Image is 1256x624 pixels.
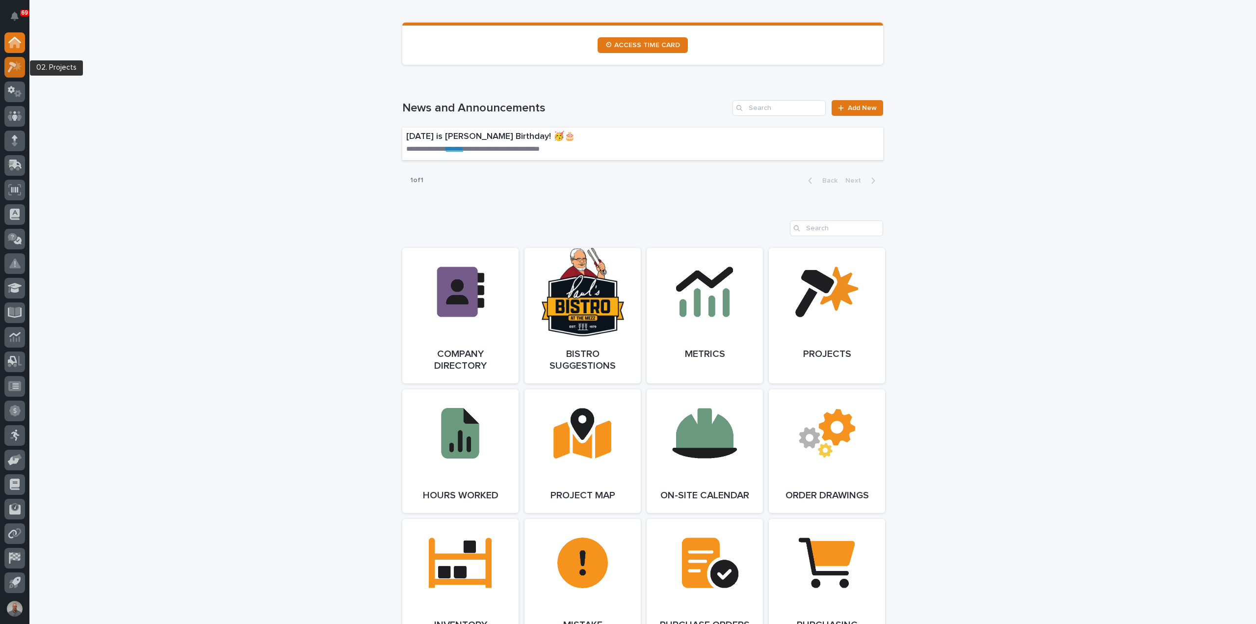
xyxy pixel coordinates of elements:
[524,248,641,383] a: Bistro Suggestions
[841,176,883,185] button: Next
[402,101,729,115] h1: News and Announcements
[605,42,680,49] span: ⏲ ACCESS TIME CARD
[845,177,867,184] span: Next
[800,176,841,185] button: Back
[22,9,28,16] p: 69
[12,12,25,27] div: Notifications69
[598,37,688,53] a: ⏲ ACCESS TIME CARD
[402,389,519,513] a: Hours Worked
[816,177,837,184] span: Back
[647,248,763,383] a: Metrics
[769,389,885,513] a: Order Drawings
[406,132,748,142] p: [DATE] is [PERSON_NAME] Birthday! 🥳🎂
[4,6,25,27] button: Notifications
[790,220,883,236] input: Search
[647,389,763,513] a: On-Site Calendar
[733,100,826,116] input: Search
[769,248,885,383] a: Projects
[402,168,431,192] p: 1 of 1
[848,105,877,111] span: Add New
[832,100,883,116] a: Add New
[524,389,641,513] a: Project Map
[402,248,519,383] a: Company Directory
[4,598,25,619] button: users-avatar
